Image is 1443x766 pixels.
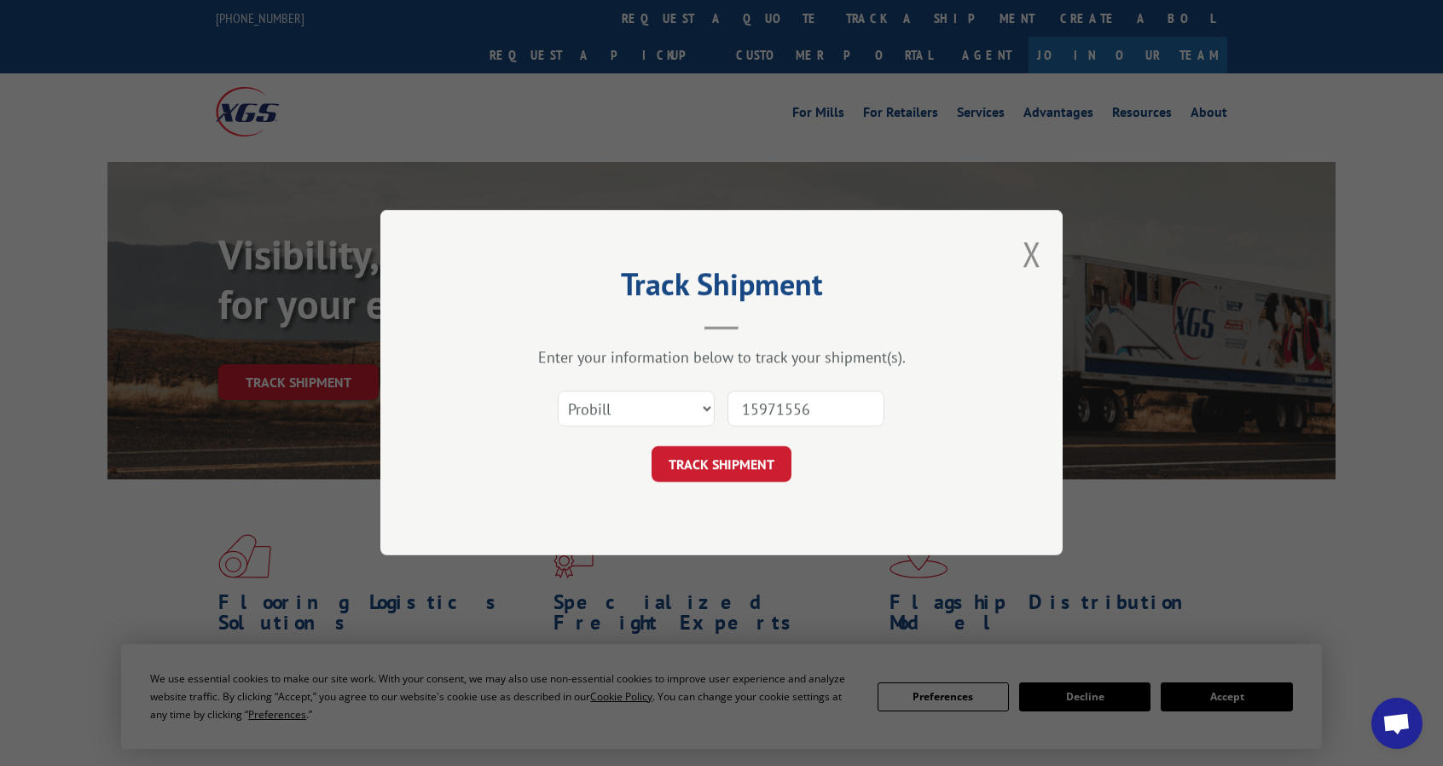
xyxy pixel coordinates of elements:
h2: Track Shipment [466,272,977,305]
div: Enter your information below to track your shipment(s). [466,348,977,368]
button: TRACK SHIPMENT [652,447,791,483]
div: Open chat [1371,698,1423,749]
input: Number(s) [727,392,884,427]
button: Close modal [1023,231,1041,276]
